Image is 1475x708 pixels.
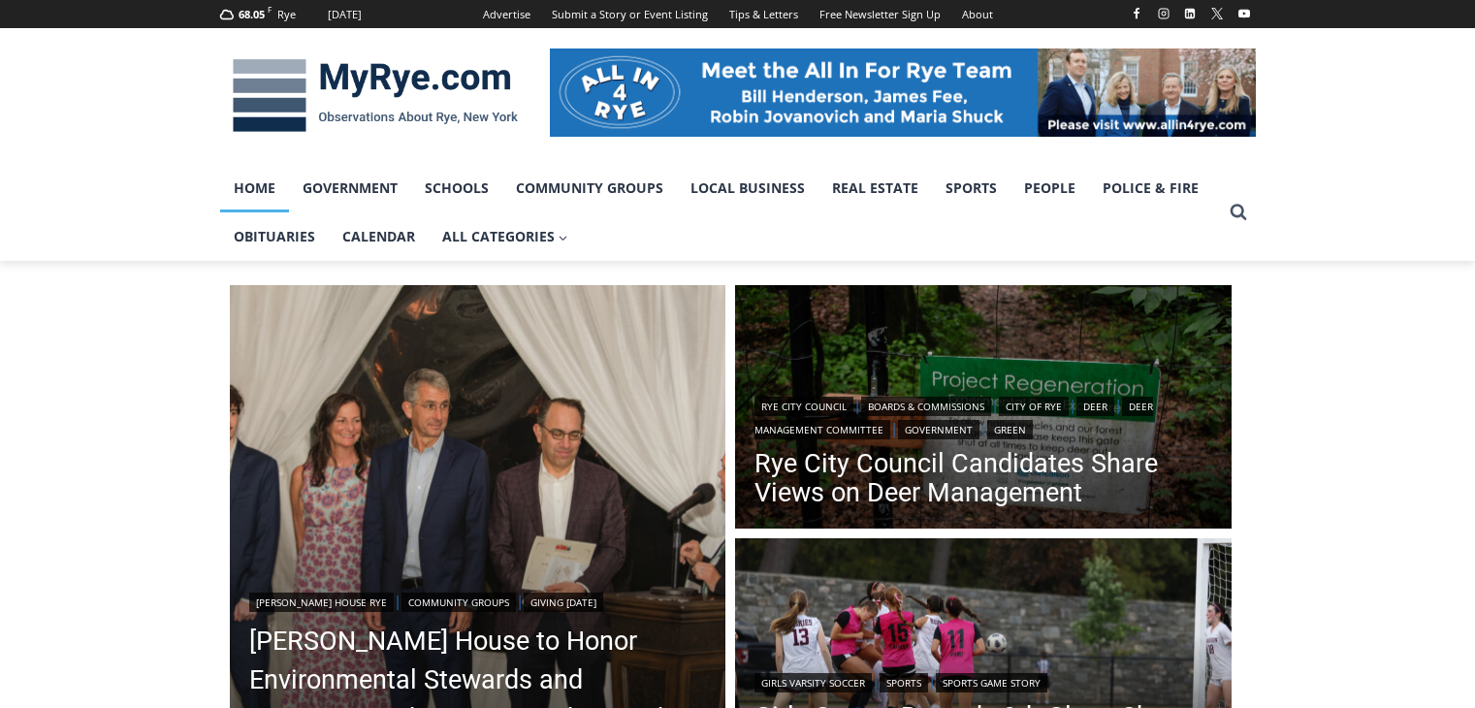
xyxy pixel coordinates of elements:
[220,46,530,146] img: MyRye.com
[328,6,362,23] div: [DATE]
[1178,2,1202,25] a: Linkedin
[1221,195,1256,230] button: View Search Form
[735,285,1232,533] img: (PHOTO: The Rye Nature Center maintains two fenced deer exclosure areas to keep deer out and allo...
[550,48,1256,136] img: All in for Rye
[861,397,991,416] a: Boards & Commissions
[239,7,265,21] span: 68.05
[1076,397,1114,416] a: Deer
[429,212,582,261] a: All Categories
[220,164,1221,262] nav: Primary Navigation
[932,164,1010,212] a: Sports
[220,212,329,261] a: Obituaries
[987,420,1033,439] a: Green
[277,6,296,23] div: Rye
[401,593,516,612] a: Community Groups
[898,420,979,439] a: Government
[1233,2,1256,25] a: YouTube
[1205,2,1229,25] a: X
[754,673,872,692] a: Girls Varsity Soccer
[220,164,289,212] a: Home
[1010,164,1089,212] a: People
[329,212,429,261] a: Calendar
[502,164,677,212] a: Community Groups
[754,397,853,416] a: Rye City Council
[735,285,1232,533] a: Read More Rye City Council Candidates Share Views on Deer Management
[411,164,502,212] a: Schools
[754,669,1212,692] div: | |
[268,4,272,15] span: F
[818,164,932,212] a: Real Estate
[524,593,603,612] a: Giving [DATE]
[249,593,394,612] a: [PERSON_NAME] House Rye
[1125,2,1148,25] a: Facebook
[289,164,411,212] a: Government
[442,226,568,247] span: All Categories
[249,589,707,612] div: | |
[677,164,818,212] a: Local Business
[754,449,1212,507] a: Rye City Council Candidates Share Views on Deer Management
[880,673,928,692] a: Sports
[936,673,1047,692] a: Sports Game Story
[1152,2,1175,25] a: Instagram
[1089,164,1212,212] a: Police & Fire
[754,393,1212,439] div: | | | | | |
[999,397,1069,416] a: City of Rye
